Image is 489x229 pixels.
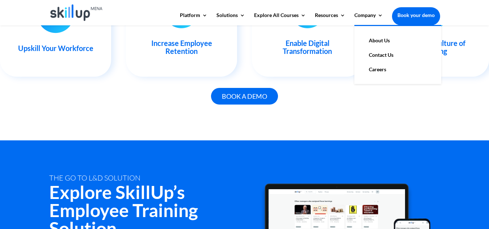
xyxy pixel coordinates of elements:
h3: Increase Employee Retention [138,39,225,59]
h3: Enable Digital Transformation [264,39,351,59]
a: Explore All Courses [254,13,306,25]
a: About Us [362,33,434,48]
a: Company [354,13,383,25]
a: Resources [315,13,345,25]
a: Book your demo [392,7,440,23]
a: Platform [180,13,207,25]
a: Careers [362,62,434,77]
a: Contact Us [362,48,434,62]
a: Solutions [216,13,245,25]
img: Skillup Mena [50,4,103,21]
h3: Upskill Your Workforce [12,44,100,56]
a: Book a demo [211,88,278,105]
div: tHE GO TO L&D SOLUTION [49,174,234,182]
iframe: Chat Widget [368,151,489,229]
